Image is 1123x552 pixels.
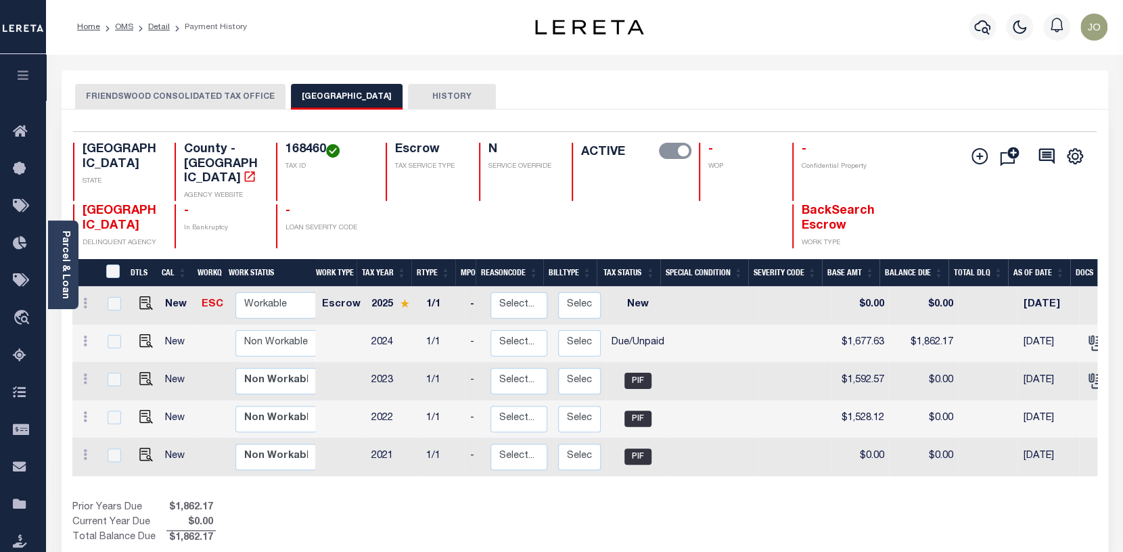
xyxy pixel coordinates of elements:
p: WORK TYPE [802,238,877,248]
td: $1,592.57 [831,363,889,400]
th: Tax Status: activate to sort column ascending [597,259,660,287]
td: - [465,363,485,400]
button: HISTORY [408,84,496,110]
span: PIF [624,448,651,465]
a: OMS [115,23,133,31]
p: LOAN SEVERITY CODE [285,223,370,233]
td: 2021 [366,438,421,476]
th: CAL: activate to sort column ascending [156,259,192,287]
span: - [802,143,806,156]
td: New [160,400,197,438]
th: RType: activate to sort column ascending [411,259,455,287]
td: Total Balance Due [72,530,166,545]
td: $1,862.17 [889,325,958,363]
td: [DATE] [1017,363,1079,400]
th: Base Amt: activate to sort column ascending [822,259,879,287]
h4: County - [GEOGRAPHIC_DATA] [184,143,260,187]
h4: 168460 [285,143,370,158]
i: travel_explore [13,310,35,327]
td: - [465,287,485,325]
td: $0.00 [831,438,889,476]
h4: N [488,143,555,158]
td: New [160,325,197,363]
td: Escrow [317,287,366,325]
span: PIF [624,373,651,389]
th: Severity Code: activate to sort column ascending [748,259,822,287]
td: $0.00 [831,287,889,325]
th: Tax Year: activate to sort column ascending [357,259,411,287]
p: DELINQUENT AGENCY [83,238,158,248]
a: ESC [202,300,223,309]
td: $0.00 [889,438,958,476]
td: 1/1 [421,325,465,363]
td: $0.00 [889,400,958,438]
th: &nbsp; [98,259,126,287]
td: - [465,400,485,438]
p: AGENCY WEBSITE [184,191,260,201]
span: [GEOGRAPHIC_DATA] [83,205,156,232]
th: ReasonCode: activate to sort column ascending [476,259,543,287]
th: As of Date: activate to sort column ascending [1008,259,1070,287]
td: New [160,287,197,325]
p: SERVICE OVERRIDE [488,162,555,172]
td: [DATE] [1017,287,1079,325]
p: STATE [83,177,158,187]
th: Total DLQ: activate to sort column ascending [948,259,1008,287]
td: 2022 [366,400,421,438]
td: 1/1 [421,400,465,438]
p: Confidential Property [802,162,877,172]
td: $1,528.12 [831,400,889,438]
td: 2025 [366,287,421,325]
td: [DATE] [1017,325,1079,363]
td: Current Year Due [72,515,166,530]
label: ACTIVE [581,143,625,162]
th: DTLS [125,259,156,287]
th: Balance Due: activate to sort column ascending [879,259,948,287]
h4: Escrow [395,143,462,158]
td: $0.00 [889,287,958,325]
td: $1,677.63 [831,325,889,363]
td: - [465,325,485,363]
span: $0.00 [166,515,216,530]
td: 1/1 [421,363,465,400]
button: FRIENDSWOOD CONSOLIDATED TAX OFFICE [75,84,285,110]
th: MPO [455,259,476,287]
span: - [184,205,189,217]
td: New [606,287,670,325]
span: $1,862.17 [166,501,216,515]
td: - [465,438,485,476]
td: 2023 [366,363,421,400]
th: BillType: activate to sort column ascending [543,259,597,287]
th: Special Condition: activate to sort column ascending [660,259,748,287]
span: $1,862.17 [166,531,216,546]
th: &nbsp;&nbsp;&nbsp;&nbsp;&nbsp;&nbsp;&nbsp;&nbsp;&nbsp;&nbsp; [72,259,98,287]
li: Payment History [170,21,247,33]
p: TAX SERVICE TYPE [395,162,462,172]
td: New [160,438,197,476]
td: Prior Years Due [72,501,166,515]
td: [DATE] [1017,438,1079,476]
td: 1/1 [421,287,465,325]
span: PIF [624,411,651,427]
td: 1/1 [421,438,465,476]
td: [DATE] [1017,400,1079,438]
img: svg+xml;base64,PHN2ZyB4bWxucz0iaHR0cDovL3d3dy53My5vcmcvMjAwMC9zdmciIHBvaW50ZXItZXZlbnRzPSJub25lIi... [1080,14,1107,41]
p: WOP [708,162,775,172]
td: $0.00 [889,363,958,400]
th: Work Status [223,259,315,287]
a: Detail [148,23,170,31]
span: - [285,205,290,217]
th: Docs [1070,259,1102,287]
img: logo-dark.svg [535,20,643,34]
td: 2024 [366,325,421,363]
td: New [160,363,197,400]
th: WorkQ [192,259,223,287]
a: Home [77,23,100,31]
td: Due/Unpaid [606,325,670,363]
button: [GEOGRAPHIC_DATA] [291,84,403,110]
img: Star.svg [400,299,409,308]
p: In Bankruptcy [184,223,260,233]
h4: [GEOGRAPHIC_DATA] [83,143,158,172]
span: BackSearch Escrow [802,205,875,232]
a: Parcel & Loan [60,231,70,299]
